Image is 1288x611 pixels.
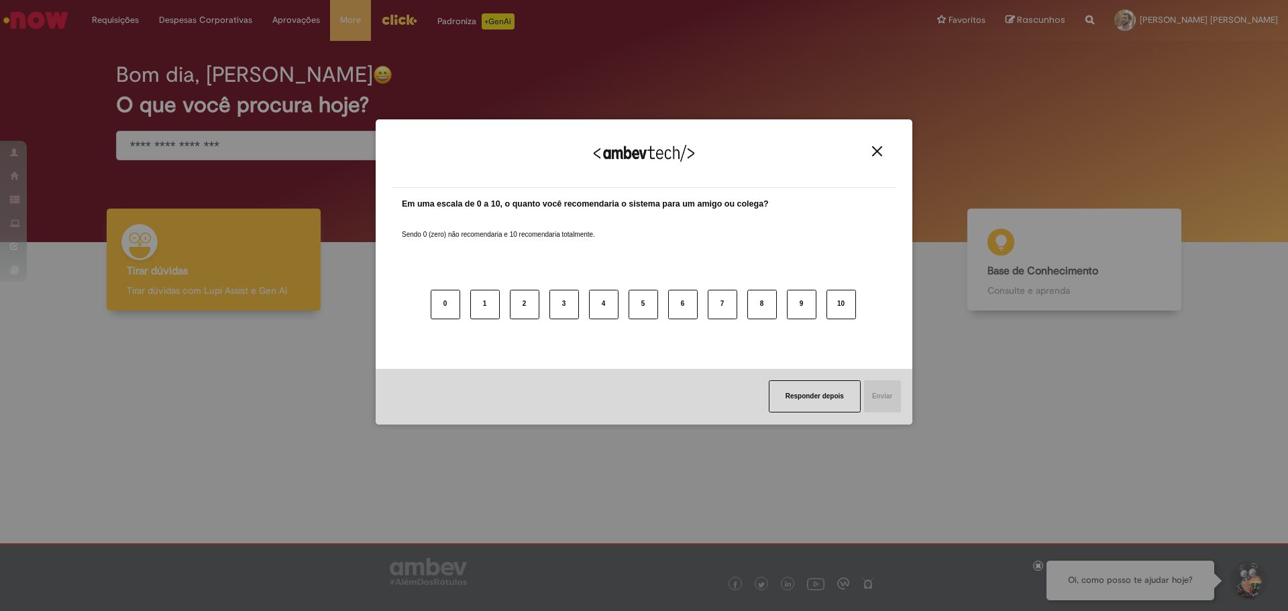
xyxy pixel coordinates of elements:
button: 7 [708,290,737,319]
label: Em uma escala de 0 a 10, o quanto você recomendaria o sistema para um amigo ou colega? [402,198,769,211]
button: 2 [510,290,539,319]
button: 1 [470,290,500,319]
img: Logo Ambevtech [594,145,694,162]
button: 6 [668,290,698,319]
button: Responder depois [769,380,861,412]
label: Sendo 0 (zero) não recomendaria e 10 recomendaria totalmente. [402,214,595,239]
button: 8 [747,290,777,319]
button: 5 [629,290,658,319]
button: 4 [589,290,619,319]
img: Close [872,146,882,156]
button: 10 [826,290,856,319]
button: 9 [787,290,816,319]
button: 0 [431,290,460,319]
button: Close [868,146,886,157]
button: 3 [549,290,579,319]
